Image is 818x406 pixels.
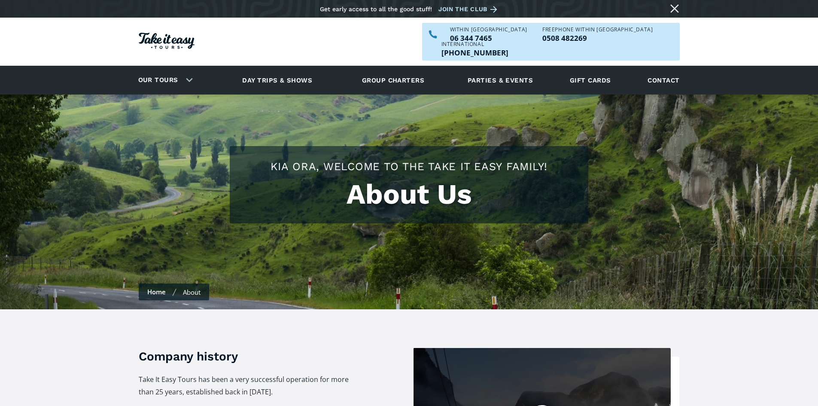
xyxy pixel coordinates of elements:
[231,68,323,92] a: Day trips & shows
[450,27,527,32] div: WITHIN [GEOGRAPHIC_DATA]
[668,2,681,15] a: Close message
[450,34,527,42] p: 06 344 7465
[183,288,201,296] div: About
[139,284,209,300] nav: Breadcrumbs
[139,348,359,365] h3: Company history
[320,6,432,12] div: Get early access to all the good stuff!
[351,68,435,92] a: Group charters
[139,33,195,49] img: Take it easy Tours logo
[542,34,653,42] p: 0508 482269
[132,70,185,90] a: Our tours
[566,68,615,92] a: Gift cards
[139,373,359,398] p: Take It Easy Tours has been a very successful operation for more than 25 years, established back ...
[643,68,684,92] a: Contact
[542,27,653,32] div: Freephone WITHIN [GEOGRAPHIC_DATA]
[441,49,508,56] p: [PHONE_NUMBER]
[450,34,527,42] a: Call us within NZ on 063447465
[238,159,580,174] h2: Kia ora, welcome to the Take It Easy family!
[139,28,195,55] a: Homepage
[128,68,200,92] div: Our tours
[441,42,508,47] div: International
[438,4,500,15] a: Join the club
[463,68,537,92] a: Parties & events
[542,34,653,42] a: Call us freephone within NZ on 0508482269
[147,287,166,296] a: Home
[238,178,580,211] h1: About Us
[441,49,508,56] a: Call us outside of NZ on +6463447465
